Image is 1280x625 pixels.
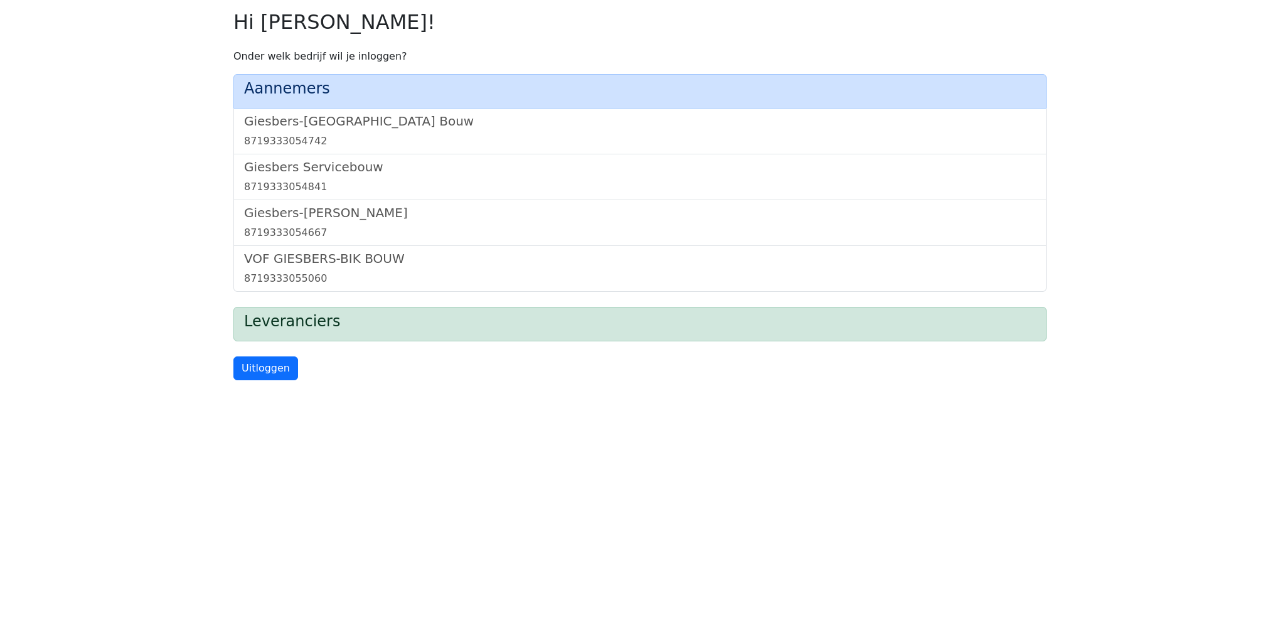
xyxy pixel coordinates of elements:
a: VOF GIESBERS-BIK BOUW8719333055060 [244,251,1036,286]
h5: Giesbers-[PERSON_NAME] [244,205,1036,220]
h4: Leveranciers [244,312,1036,331]
a: Giesbers Servicebouw8719333054841 [244,159,1036,195]
h5: VOF GIESBERS-BIK BOUW [244,251,1036,266]
h4: Aannemers [244,80,1036,98]
a: Uitloggen [233,356,298,380]
h2: Hi [PERSON_NAME]! [233,10,1047,34]
div: 8719333055060 [244,271,1036,286]
div: 8719333054667 [244,225,1036,240]
p: Onder welk bedrijf wil je inloggen? [233,49,1047,64]
h5: Giesbers-[GEOGRAPHIC_DATA] Bouw [244,114,1036,129]
div: 8719333054742 [244,134,1036,149]
a: Giesbers-[GEOGRAPHIC_DATA] Bouw8719333054742 [244,114,1036,149]
a: Giesbers-[PERSON_NAME]8719333054667 [244,205,1036,240]
h5: Giesbers Servicebouw [244,159,1036,174]
div: 8719333054841 [244,179,1036,195]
